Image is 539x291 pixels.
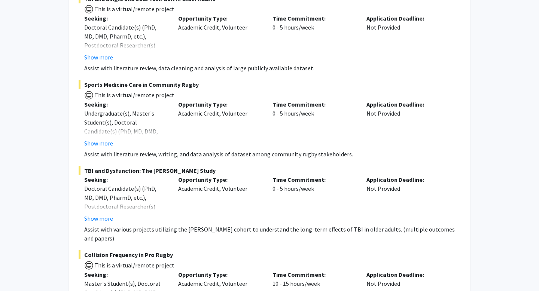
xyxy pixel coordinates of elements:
[84,150,460,159] p: Assist with literature review, writing, and data analysis of dataset among community rugby stakeh...
[84,64,460,73] p: Assist with literature review, data cleaning and analysis of large publicly available dataset.
[84,100,167,109] p: Seeking:
[94,261,174,269] span: This is a virtual/remote project
[173,14,267,62] div: Academic Credit, Volunteer
[79,80,460,89] span: Sports Medicine Care in Community Rugby
[178,14,261,23] p: Opportunity Type:
[366,14,449,23] p: Application Deadline:
[366,100,449,109] p: Application Deadline:
[272,175,355,184] p: Time Commitment:
[84,225,460,243] p: Assist with various projects utilizing the [PERSON_NAME] cohort to understand the long-term effec...
[79,250,460,259] span: Collision Frequency in Pro Rugby
[272,100,355,109] p: Time Commitment:
[6,257,32,285] iframe: Chat
[267,175,361,223] div: 0 - 5 hours/week
[267,14,361,62] div: 0 - 5 hours/week
[94,91,174,99] span: This is a virtual/remote project
[272,270,355,279] p: Time Commitment:
[272,14,355,23] p: Time Commitment:
[178,100,261,109] p: Opportunity Type:
[84,53,113,62] button: Show more
[84,184,167,229] div: Doctoral Candidate(s) (PhD, MD, DMD, PharmD, etc.), Postdoctoral Researcher(s) / Research Staff, ...
[366,270,449,279] p: Application Deadline:
[361,100,455,148] div: Not Provided
[79,166,460,175] span: TBI and Dysfunction: The [PERSON_NAME] Study
[173,100,267,148] div: Academic Credit, Volunteer
[84,175,167,184] p: Seeking:
[178,175,261,184] p: Opportunity Type:
[84,23,167,68] div: Doctoral Candidate(s) (PhD, MD, DMD, PharmD, etc.), Postdoctoral Researcher(s) / Research Staff, ...
[84,14,167,23] p: Seeking:
[84,109,167,172] div: Undergraduate(s), Master's Student(s), Doctoral Candidate(s) (PhD, MD, DMD, PharmD, etc.), Postdo...
[361,14,455,62] div: Not Provided
[84,214,113,223] button: Show more
[94,5,174,13] span: This is a virtual/remote project
[366,175,449,184] p: Application Deadline:
[84,139,113,148] button: Show more
[267,100,361,148] div: 0 - 5 hours/week
[361,175,455,223] div: Not Provided
[178,270,261,279] p: Opportunity Type:
[84,270,167,279] p: Seeking:
[173,175,267,223] div: Academic Credit, Volunteer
